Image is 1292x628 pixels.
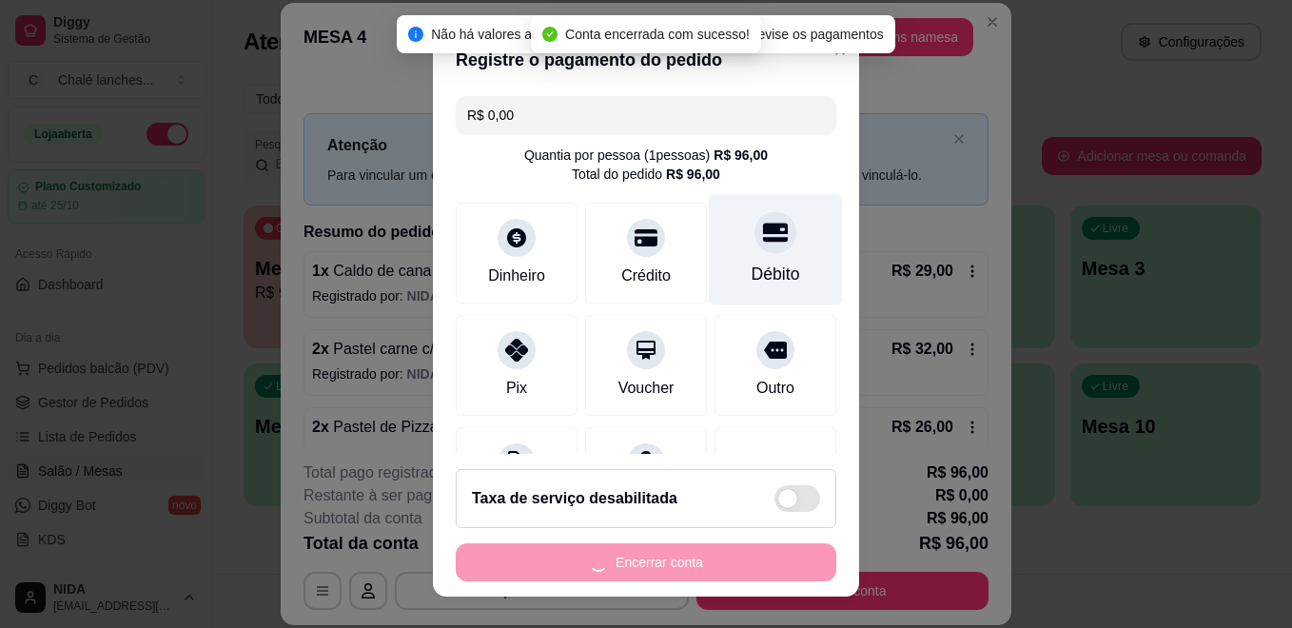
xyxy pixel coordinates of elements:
span: check-circle [542,27,558,42]
div: R$ 96,00 [714,146,768,165]
div: Voucher [618,377,675,400]
input: Ex.: hambúrguer de cordeiro [467,96,825,134]
div: Quantia por pessoa ( 1 pessoas) [524,146,768,165]
div: Dinheiro [488,265,545,287]
span: info-circle [408,27,423,42]
h2: Taxa de serviço desabilitada [472,487,677,510]
div: Total do pedido [572,165,720,184]
div: Pix [506,377,527,400]
span: Conta encerrada com sucesso! [565,27,750,42]
div: Outro [756,377,794,400]
div: Débito [752,262,800,286]
div: Crédito [621,265,671,287]
span: Não há valores a serem cobrados, finalize a venda ou revise os pagamentos [431,27,884,42]
div: R$ 96,00 [666,165,720,184]
header: Registre o pagamento do pedido [433,31,859,88]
